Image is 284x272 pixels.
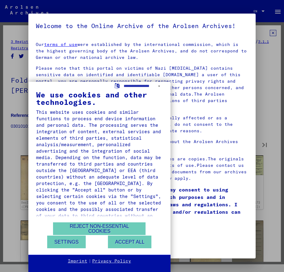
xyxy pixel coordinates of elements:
a: Privacy Policy [92,258,131,264]
button: Accept all [108,236,151,248]
div: This website uses cookies and similar functions to process end device information and personal da... [36,109,163,225]
div: We use cookies and other technologies. [36,91,163,106]
a: Imprint [68,258,87,264]
button: Settings [47,236,86,248]
button: Reject non-essential cookies [53,222,146,235]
